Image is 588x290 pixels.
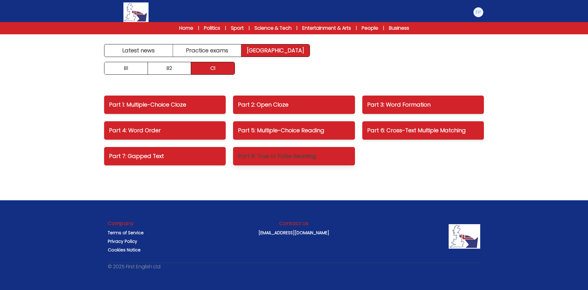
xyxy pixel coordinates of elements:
[123,2,149,22] img: Logo
[108,230,144,236] a: Terms of Service
[383,25,384,31] span: |
[173,44,242,57] a: Practice exams
[367,100,479,109] p: Part 3: Word Formation
[367,126,479,135] p: Part 6: Cross-Text Multiple Matching
[204,24,220,32] a: Politics
[179,24,193,32] a: Home
[198,25,199,31] span: |
[108,263,160,270] p: © 2025 First English Ltd
[231,24,244,32] a: Sport
[191,62,235,74] a: C1
[389,24,409,32] a: Business
[233,96,355,114] a: Part 2: Open Cloze
[109,152,221,160] p: Part 7: Gapped Text
[241,44,310,57] a: [GEOGRAPHIC_DATA]
[108,247,141,253] a: Cookies Notice
[362,96,484,114] a: Part 3: Word Formation
[108,220,134,227] h3: Company
[238,152,350,160] p: Part 8: True or False Reading
[296,25,297,31] span: |
[362,24,378,32] a: People
[302,24,351,32] a: Entertainment & Arts
[104,2,168,22] a: Logo
[104,147,226,165] a: Part 7: Gapped Text
[449,224,480,249] img: Company Logo
[109,126,221,135] p: Part 4: Word Order
[254,24,292,32] a: Science & Tech
[104,121,226,140] a: Part 4: Word Order
[108,238,137,244] a: Privacy Policy
[362,121,484,140] a: Part 6: Cross-Text Multiple Matching
[473,7,483,17] img: Frank Puca
[249,25,250,31] span: |
[238,100,350,109] p: Part 2: Open Cloze
[233,147,355,165] a: Part 8: True or False Reading
[104,62,148,74] a: B1
[238,126,350,135] p: Part 5: Multiple-Choice Reading
[225,25,226,31] span: |
[148,62,191,74] a: B2
[109,100,221,109] p: Part 1: Multiple-Choice Cloze
[104,96,226,114] a: Part 1: Multiple-Choice Cloze
[258,230,329,236] a: [EMAIL_ADDRESS][DOMAIN_NAME]
[356,25,357,31] span: |
[104,44,173,57] a: Latest news
[279,220,309,227] h3: Contact Us
[233,121,355,140] a: Part 5: Multiple-Choice Reading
